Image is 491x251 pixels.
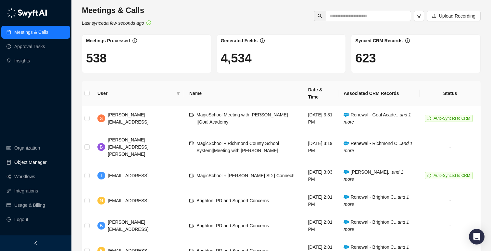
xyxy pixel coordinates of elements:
[434,173,470,178] span: Auto-Synced to CRM
[132,38,137,43] span: info-circle
[303,106,339,131] td: [DATE] 3:31 PM
[175,88,182,98] span: filter
[6,217,11,222] span: logout
[189,141,194,146] span: video-camera
[86,51,207,66] h1: 538
[100,222,103,229] span: B
[303,213,339,238] td: [DATE] 2:01 PM
[355,38,402,43] span: Synced CRM Records
[14,184,38,197] a: Integrations
[303,81,339,106] th: Date & Time
[196,173,295,178] span: MagicSchool + [PERSON_NAME] SD | Connect!
[14,141,40,154] a: Organization
[108,219,148,232] span: [PERSON_NAME][EMAIL_ADDRESS]
[14,54,30,67] a: Insights
[196,223,269,228] span: Brighton: PD and Support Concerns
[420,131,481,163] td: -
[146,20,151,25] span: check-circle
[189,173,194,178] span: video-camera
[303,163,339,188] td: [DATE] 3:03 PM
[189,198,194,203] span: video-camera
[427,174,431,178] span: sync
[344,194,409,207] span: Renewal - Brighton C...
[344,219,409,232] i: and 1 more
[108,112,148,125] span: [PERSON_NAME][EMAIL_ADDRESS]
[344,141,412,153] span: Renewal - Richmond C...
[221,51,342,66] h1: 4,534
[338,81,420,106] th: Associated CRM Records
[86,38,130,43] span: Meetings Processed
[434,116,470,121] span: Auto-Synced to CRM
[416,13,422,19] span: filter
[420,213,481,238] td: -
[196,198,269,203] span: Brighton: PD and Support Concerns
[184,81,303,106] th: Name
[14,26,48,39] a: Meetings & Calls
[14,156,47,169] a: Object Manager
[108,173,148,178] span: [EMAIL_ADDRESS]
[260,38,265,43] span: info-circle
[355,51,476,66] h1: 623
[100,197,103,204] span: N
[344,141,412,153] i: and 1 more
[82,20,144,26] i: Last synced a few seconds ago
[420,81,481,106] th: Status
[189,223,194,228] span: video-camera
[469,229,485,244] div: Open Intercom Messenger
[100,143,103,151] span: B
[344,219,409,232] span: Renewal - Brighton C...
[14,199,45,212] a: Usage & Billing
[108,198,148,203] span: [EMAIL_ADDRESS]
[82,5,151,16] h3: Meetings & Calls
[6,8,47,18] img: logo-05li4sbe.png
[344,112,411,125] i: and 1 more
[14,170,35,183] a: Workflows
[14,40,45,53] a: Approval Tasks
[432,14,436,18] span: upload
[189,112,194,117] span: video-camera
[303,131,339,163] td: [DATE] 3:19 PM
[318,14,322,18] span: search
[100,115,103,122] span: S
[344,194,409,207] i: and 1 more
[344,169,403,182] i: and 1 more
[427,116,431,120] span: sync
[221,38,258,43] span: Generated Fields
[344,112,411,125] span: Renewal - Goal Acade...
[14,213,28,226] span: Logout
[101,172,102,179] span: I
[303,188,339,213] td: [DATE] 2:01 PM
[439,12,475,20] span: Upload Recording
[420,188,481,213] td: -
[108,137,148,157] span: [PERSON_NAME][EMAIL_ADDRESS][PERSON_NAME]
[344,169,403,182] span: [PERSON_NAME]...
[405,38,410,43] span: info-circle
[196,141,279,153] span: MagicSchool + Richmond County School System||Meeting with [PERSON_NAME]
[97,90,174,97] span: User
[176,91,180,95] span: filter
[33,241,38,245] span: left
[196,112,288,125] span: MagicSchool Meeting with [PERSON_NAME] ||Goal Academy
[427,11,481,21] button: Upload Recording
